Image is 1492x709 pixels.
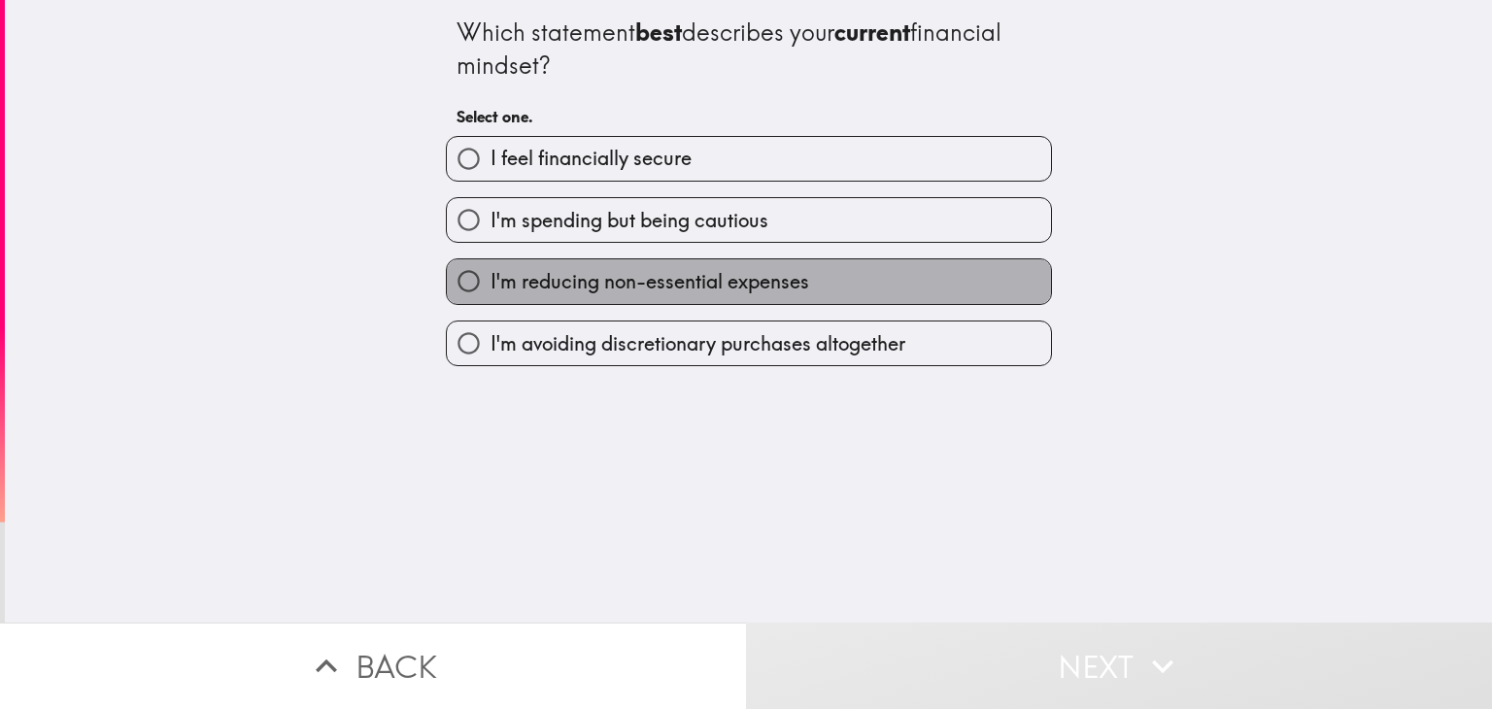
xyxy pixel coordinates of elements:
[447,137,1051,181] button: I feel financially secure
[457,17,1041,82] div: Which statement describes your financial mindset?
[635,17,682,47] b: best
[447,259,1051,303] button: I'm reducing non-essential expenses
[491,145,692,172] span: I feel financially secure
[834,17,910,47] b: current
[447,198,1051,242] button: I'm spending but being cautious
[491,268,809,295] span: I'm reducing non-essential expenses
[491,207,768,234] span: I'm spending but being cautious
[491,330,905,357] span: I'm avoiding discretionary purchases altogether
[457,106,1041,127] h6: Select one.
[746,623,1492,709] button: Next
[447,321,1051,365] button: I'm avoiding discretionary purchases altogether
